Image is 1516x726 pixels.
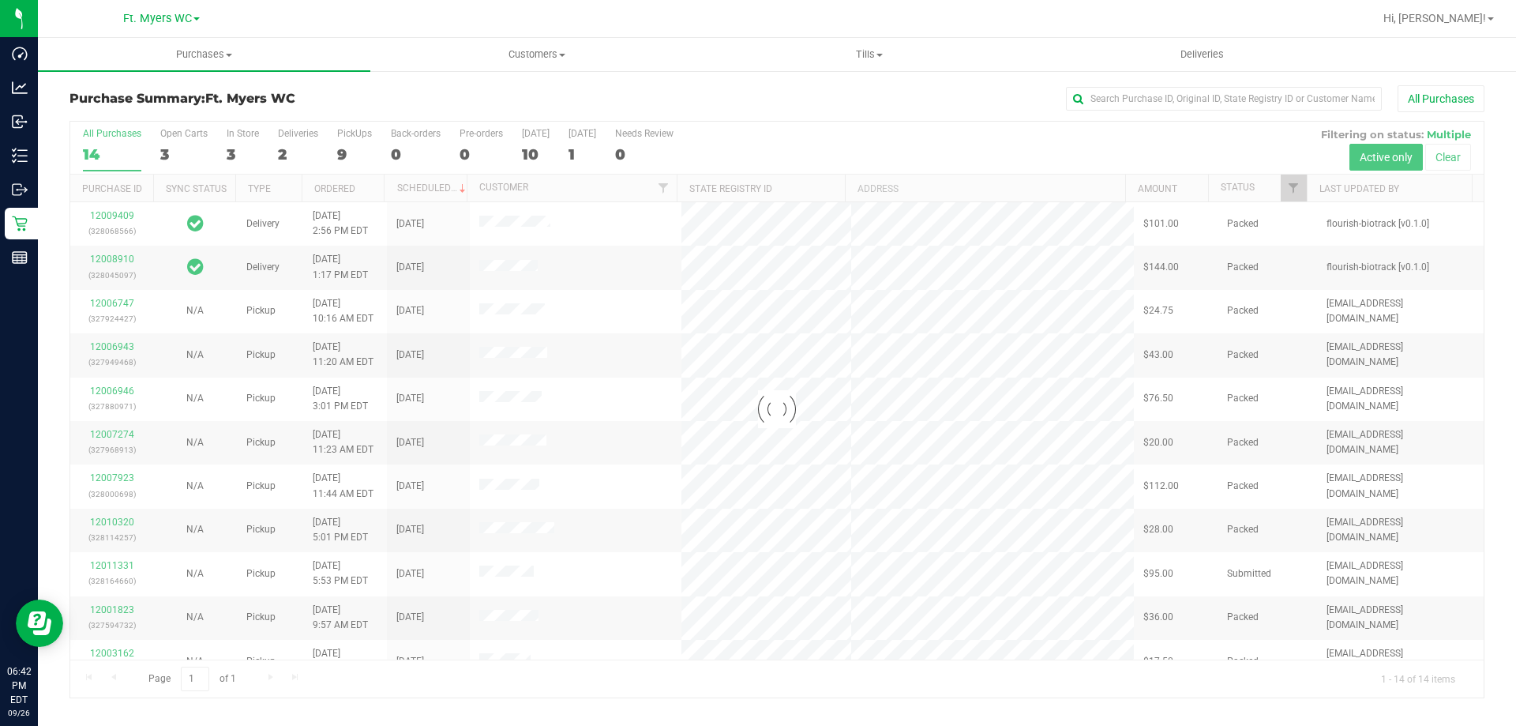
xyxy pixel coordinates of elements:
inline-svg: Reports [12,250,28,265]
inline-svg: Outbound [12,182,28,197]
input: Search Purchase ID, Original ID, State Registry ID or Customer Name... [1066,87,1382,111]
span: Deliveries [1159,47,1245,62]
inline-svg: Retail [12,216,28,231]
inline-svg: Inbound [12,114,28,130]
a: Tills [703,38,1035,71]
span: Purchases [38,47,370,62]
a: Purchases [38,38,370,71]
h3: Purchase Summary: [69,92,541,106]
a: Deliveries [1036,38,1368,71]
span: Tills [704,47,1034,62]
iframe: Resource center [16,600,63,647]
p: 06:42 PM EDT [7,664,31,707]
button: All Purchases [1398,85,1484,112]
inline-svg: Dashboard [12,46,28,62]
span: Ft. Myers WC [123,12,192,25]
span: Hi, [PERSON_NAME]! [1383,12,1486,24]
span: Ft. Myers WC [205,91,295,106]
inline-svg: Inventory [12,148,28,164]
a: Customers [370,38,703,71]
inline-svg: Analytics [12,80,28,96]
span: Customers [371,47,702,62]
p: 09/26 [7,707,31,719]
